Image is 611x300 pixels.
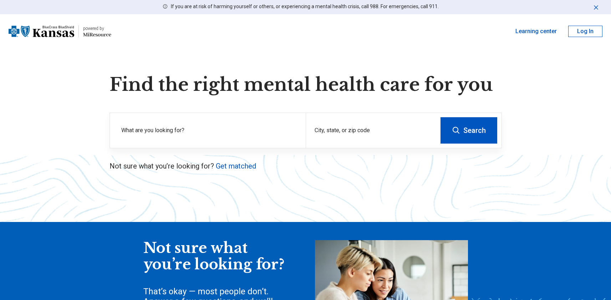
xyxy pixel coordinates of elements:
[9,23,74,40] img: Blue Cross Blue Shield Kansas
[592,3,600,11] button: Dismiss
[216,162,256,170] a: Get matched
[568,26,602,37] button: Log In
[110,74,502,95] h1: Find the right mental health care for you
[9,23,111,40] a: Blue Cross Blue Shield Kansaspowered by
[121,126,297,135] label: What are you looking for?
[143,240,286,273] div: Not sure what you’re looking for?
[171,3,439,10] p: If you are at risk of harming yourself or others, or experiencing a mental health crisis, call 98...
[441,117,497,144] button: Search
[83,25,111,32] div: powered by
[110,161,502,171] p: Not sure what you’re looking for?
[515,27,557,36] a: Learning center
